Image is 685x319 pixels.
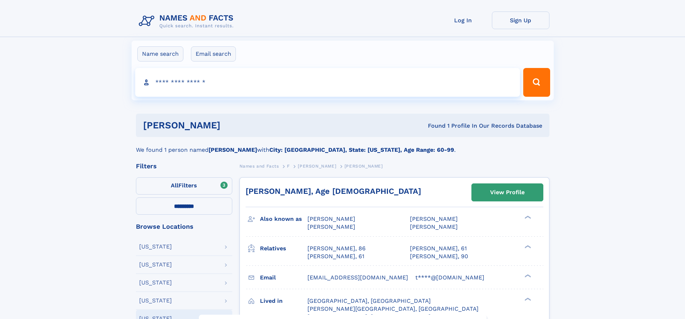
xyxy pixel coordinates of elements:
div: View Profile [490,184,525,201]
a: [PERSON_NAME] [298,161,336,170]
div: ❯ [523,215,531,220]
a: [PERSON_NAME], 61 [307,252,364,260]
span: [PERSON_NAME][GEOGRAPHIC_DATA], [GEOGRAPHIC_DATA] [307,305,479,312]
span: [PERSON_NAME] [307,223,355,230]
div: ❯ [523,273,531,278]
a: Sign Up [492,12,549,29]
button: Search Button [523,68,550,97]
div: [US_STATE] [139,298,172,304]
h3: Also known as [260,213,307,225]
a: Names and Facts [239,161,279,170]
label: Email search [191,46,236,61]
div: ❯ [523,244,531,249]
span: [PERSON_NAME] [298,164,336,169]
h3: Email [260,272,307,284]
a: Log In [434,12,492,29]
span: All [171,182,178,189]
div: We found 1 person named with . [136,137,549,154]
img: Logo Names and Facts [136,12,239,31]
a: View Profile [472,184,543,201]
a: [PERSON_NAME], 86 [307,245,366,252]
span: [PERSON_NAME] [410,215,458,222]
a: F [287,161,290,170]
b: City: [GEOGRAPHIC_DATA], State: [US_STATE], Age Range: 60-99 [269,146,454,153]
a: [PERSON_NAME], 61 [410,245,467,252]
div: [US_STATE] [139,262,172,268]
input: search input [135,68,520,97]
span: [PERSON_NAME] [344,164,383,169]
div: Filters [136,163,232,169]
b: [PERSON_NAME] [209,146,257,153]
label: Name search [137,46,183,61]
span: [PERSON_NAME] [307,215,355,222]
a: [PERSON_NAME], 90 [410,252,468,260]
label: Filters [136,177,232,195]
span: F [287,164,290,169]
h3: Relatives [260,242,307,255]
span: [GEOGRAPHIC_DATA], [GEOGRAPHIC_DATA] [307,297,431,304]
div: Found 1 Profile In Our Records Database [324,122,542,130]
div: [US_STATE] [139,280,172,286]
div: ❯ [523,297,531,301]
h3: Lived in [260,295,307,307]
div: [US_STATE] [139,244,172,250]
span: [EMAIL_ADDRESS][DOMAIN_NAME] [307,274,408,281]
h1: [PERSON_NAME] [143,121,324,130]
a: [PERSON_NAME], Age [DEMOGRAPHIC_DATA] [246,187,421,196]
div: Browse Locations [136,223,232,230]
span: [PERSON_NAME] [410,223,458,230]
